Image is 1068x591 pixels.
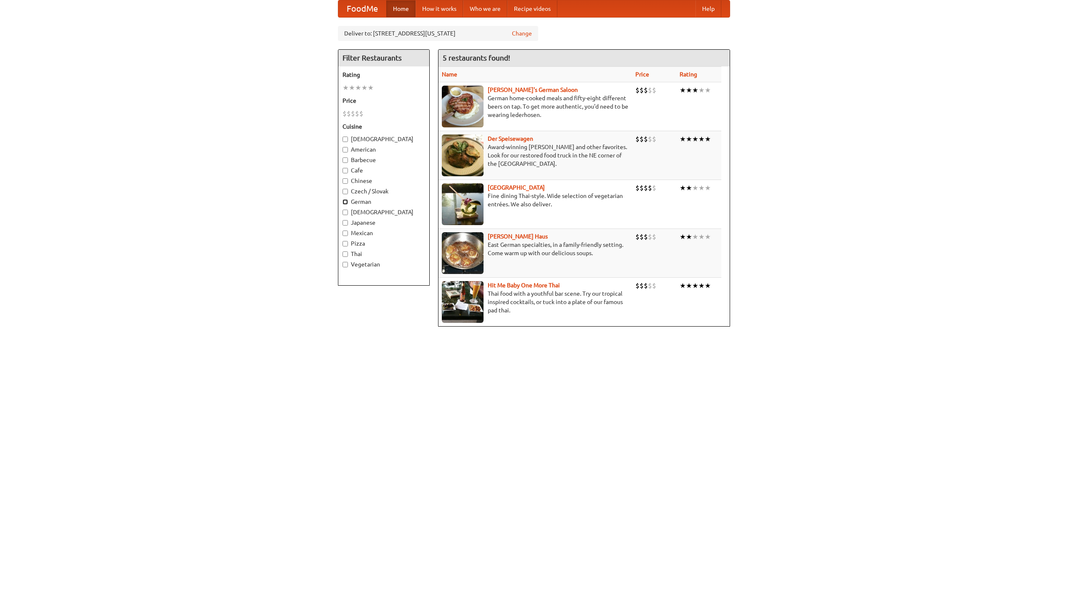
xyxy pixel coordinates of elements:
li: $ [635,134,640,144]
input: American [343,147,348,152]
p: Fine dining Thai-style. Wide selection of vegetarian entrées. We also deliver. [442,192,629,208]
p: East German specialties, in a family-friendly setting. Come warm up with our delicious soups. [442,241,629,257]
input: Cafe [343,168,348,173]
li: ★ [355,83,361,92]
label: [DEMOGRAPHIC_DATA] [343,208,425,216]
li: $ [648,134,652,144]
li: $ [635,281,640,290]
a: [PERSON_NAME]'s German Saloon [488,86,578,93]
li: ★ [686,134,692,144]
li: ★ [680,86,686,95]
li: $ [640,183,644,193]
li: ★ [705,86,711,95]
a: Price [635,71,649,78]
li: $ [644,232,648,241]
li: $ [648,183,652,193]
li: ★ [692,134,698,144]
input: [DEMOGRAPHIC_DATA] [343,137,348,142]
li: ★ [705,134,711,144]
li: $ [644,86,648,95]
a: FoodMe [338,0,386,17]
label: Chinese [343,177,425,185]
li: $ [640,86,644,95]
li: $ [644,281,648,290]
li: ★ [692,232,698,241]
a: Rating [680,71,697,78]
li: ★ [680,232,686,241]
li: ★ [692,86,698,95]
li: $ [347,109,351,118]
li: ★ [686,232,692,241]
img: kohlhaus.jpg [442,232,484,274]
li: $ [640,281,644,290]
img: esthers.jpg [442,86,484,127]
li: $ [640,232,644,241]
a: How it works [416,0,463,17]
img: babythai.jpg [442,281,484,323]
img: satay.jpg [442,183,484,225]
a: Der Speisewagen [488,135,533,142]
a: Recipe videos [507,0,557,17]
label: German [343,198,425,206]
li: $ [351,109,355,118]
a: [GEOGRAPHIC_DATA] [488,184,545,191]
li: $ [640,134,644,144]
li: $ [652,232,656,241]
input: Mexican [343,231,348,236]
h5: Cuisine [343,122,425,131]
li: ★ [698,183,705,193]
input: Pizza [343,241,348,246]
input: Barbecue [343,157,348,163]
li: ★ [349,83,355,92]
li: $ [652,281,656,290]
a: Home [386,0,416,17]
input: Chinese [343,178,348,184]
input: [DEMOGRAPHIC_DATA] [343,210,348,215]
input: Thai [343,251,348,257]
label: Vegetarian [343,260,425,269]
li: ★ [705,232,711,241]
h5: Price [343,96,425,105]
input: Czech / Slovak [343,189,348,194]
li: $ [644,183,648,193]
li: $ [355,109,359,118]
li: $ [635,183,640,193]
a: Who we are [463,0,507,17]
li: $ [652,86,656,95]
a: Change [512,29,532,38]
li: ★ [686,281,692,290]
input: Vegetarian [343,262,348,267]
li: $ [652,183,656,193]
li: ★ [680,134,686,144]
img: speisewagen.jpg [442,134,484,176]
label: American [343,145,425,154]
label: Barbecue [343,156,425,164]
li: $ [652,134,656,144]
li: $ [635,232,640,241]
label: [DEMOGRAPHIC_DATA] [343,135,425,143]
a: Hit Me Baby One More Thai [488,282,560,289]
label: Czech / Slovak [343,187,425,195]
li: $ [648,281,652,290]
h4: Filter Restaurants [338,50,429,66]
li: ★ [705,281,711,290]
p: Thai food with a youthful bar scene. Try our tropical inspired cocktails, or tuck into a plate of... [442,289,629,315]
a: Name [442,71,457,78]
li: ★ [698,134,705,144]
a: Help [695,0,721,17]
div: Deliver to: [STREET_ADDRESS][US_STATE] [338,26,538,41]
li: ★ [686,183,692,193]
a: [PERSON_NAME] Haus [488,233,548,240]
li: $ [359,109,363,118]
p: German home-cooked meals and fifty-eight different beers on tap. To get more authentic, you'd nee... [442,94,629,119]
ng-pluralize: 5 restaurants found! [443,54,510,62]
li: ★ [692,183,698,193]
label: Cafe [343,166,425,175]
input: German [343,199,348,205]
label: Thai [343,250,425,258]
li: $ [644,134,648,144]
